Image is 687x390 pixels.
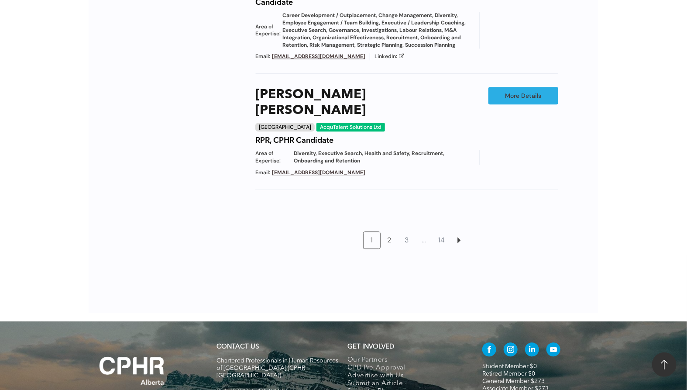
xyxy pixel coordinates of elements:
[482,371,535,377] a: Retired Member $0
[255,169,270,176] span: Email:
[255,136,333,145] h4: RPR, CPHR Candidate
[364,232,380,248] a: 1
[316,123,385,131] div: AcquTalent Solutions Ltd
[216,358,338,379] span: Chartered Professionals in Human Resources of [GEOGRAPHIC_DATA] (CPHR [GEOGRAPHIC_DATA])
[546,342,560,359] a: youtube
[255,123,315,131] div: [GEOGRAPHIC_DATA]
[374,53,397,60] span: LinkedIn:
[216,344,259,350] a: CONTACT US
[398,232,415,248] a: 3
[255,23,281,38] span: Area of Expertise:
[482,378,545,384] a: General Member $273
[282,12,475,48] span: Career Development / Outplacement, Change Management, Diversity, Employee Engagement / Team Build...
[255,150,292,165] span: Area of Expertise:
[482,342,496,359] a: facebook
[504,342,518,359] a: instagram
[525,342,539,359] a: linkedin
[347,372,464,380] a: Advertise with Us
[347,380,464,388] a: Submit an Article
[482,363,537,369] a: Student Member $0
[347,344,394,350] span: GET INVOLVED
[255,87,469,118] a: [PERSON_NAME] [PERSON_NAME]
[255,53,270,60] span: Email:
[381,232,398,248] a: 2
[272,53,365,60] a: [EMAIL_ADDRESS][DOMAIN_NAME]
[347,356,464,364] a: Our Partners
[488,87,558,104] a: More Details
[347,364,464,372] a: CPD Pre-Approval
[416,232,433,248] a: …
[294,150,475,165] span: Diversity, Executive Search, Health and Safety, Recruitment, Onboarding and Retention
[272,169,365,176] a: [EMAIL_ADDRESS][DOMAIN_NAME]
[433,232,450,248] a: 14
